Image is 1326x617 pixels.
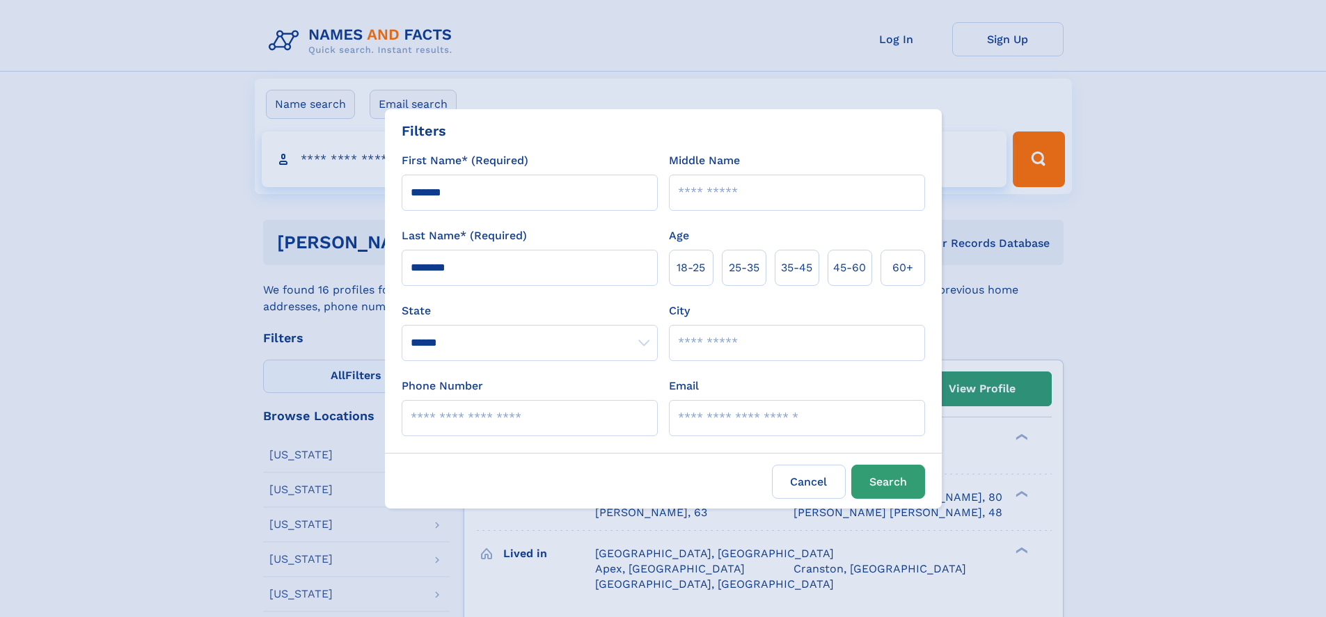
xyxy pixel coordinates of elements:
label: Middle Name [669,152,740,169]
span: 35‑45 [781,259,812,276]
div: Filters [402,120,446,141]
span: 45‑60 [833,259,866,276]
label: Last Name* (Required) [402,227,527,244]
span: 25‑35 [729,259,759,276]
label: City [669,303,690,319]
label: Cancel [772,465,846,499]
label: Email [669,378,699,394]
label: State [402,303,658,319]
label: Age [669,227,689,244]
span: 60+ [892,259,913,276]
button: Search [851,465,925,499]
span: 18‑25 [677,259,705,276]
label: Phone Number [402,378,483,394]
label: First Name* (Required) [402,152,528,169]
